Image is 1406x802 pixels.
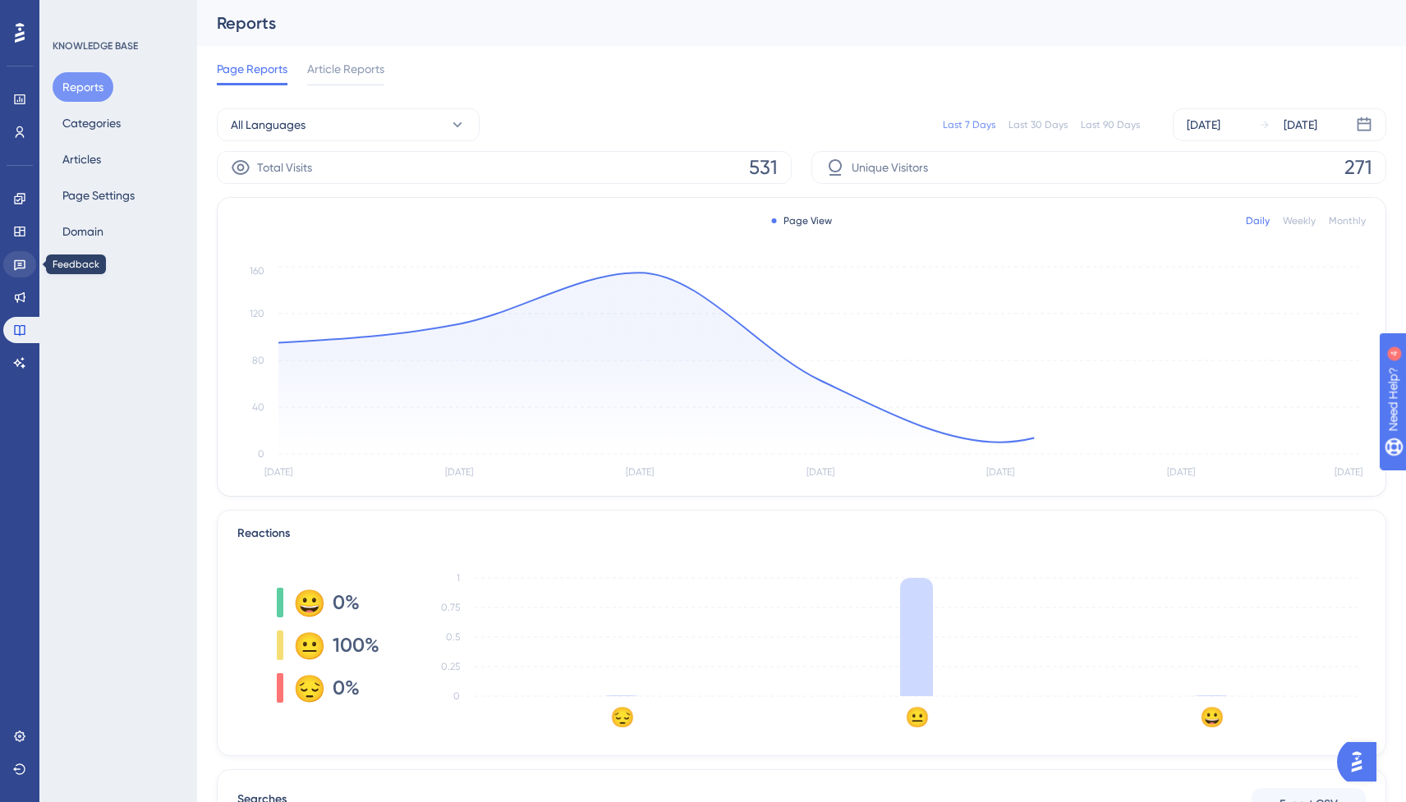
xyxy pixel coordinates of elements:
div: Reports [217,11,1345,34]
button: Domain [53,217,113,246]
button: Access [53,253,109,282]
div: Reactions [237,524,1366,543]
tspan: [DATE] [1167,466,1195,478]
text: 😐 [905,705,930,729]
span: 531 [749,154,778,181]
span: Page Reports [217,59,287,79]
div: Last 30 Days [1009,118,1068,131]
span: 100% [333,632,379,658]
span: 0% [333,675,360,701]
text: 😔 [610,705,635,729]
div: Last 90 Days [1081,118,1140,131]
iframe: UserGuiding AI Assistant Launcher [1337,737,1386,786]
tspan: 0.75 [441,602,460,613]
button: Categories [53,108,131,138]
span: All Languages [231,115,306,135]
tspan: 0.25 [441,661,460,672]
div: Daily [1246,214,1270,227]
tspan: [DATE] [986,466,1014,478]
div: Weekly [1283,214,1316,227]
tspan: 40 [252,401,264,413]
span: 0% [333,589,360,616]
span: 271 [1344,154,1372,181]
button: Page Settings [53,181,145,210]
div: 😔 [293,675,319,701]
tspan: [DATE] [626,466,654,478]
span: Unique Visitors [852,158,928,177]
tspan: [DATE] [445,466,473,478]
span: Total Visits [257,158,312,177]
tspan: 80 [252,355,264,366]
text: 😀 [1200,705,1225,729]
tspan: 0.5 [446,631,460,643]
tspan: [DATE] [1335,466,1362,478]
tspan: 1 [457,572,460,584]
div: KNOWLEDGE BASE [53,39,138,53]
div: 4 [114,8,119,21]
tspan: 0 [453,690,460,702]
div: 😀 [293,589,319,616]
tspan: 160 [250,265,264,277]
span: Article Reports [307,59,384,79]
button: Articles [53,144,111,174]
div: Last 7 Days [943,118,995,131]
div: Page View [772,214,832,227]
button: All Languages [217,108,480,141]
span: Need Help? [39,4,103,24]
div: [DATE] [1284,115,1317,135]
tspan: 0 [258,448,264,460]
div: Monthly [1329,214,1366,227]
tspan: 120 [250,308,264,319]
div: 😐 [293,632,319,658]
button: Reports [53,72,113,102]
tspan: [DATE] [806,466,834,478]
div: [DATE] [1187,115,1220,135]
tspan: [DATE] [264,466,292,478]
